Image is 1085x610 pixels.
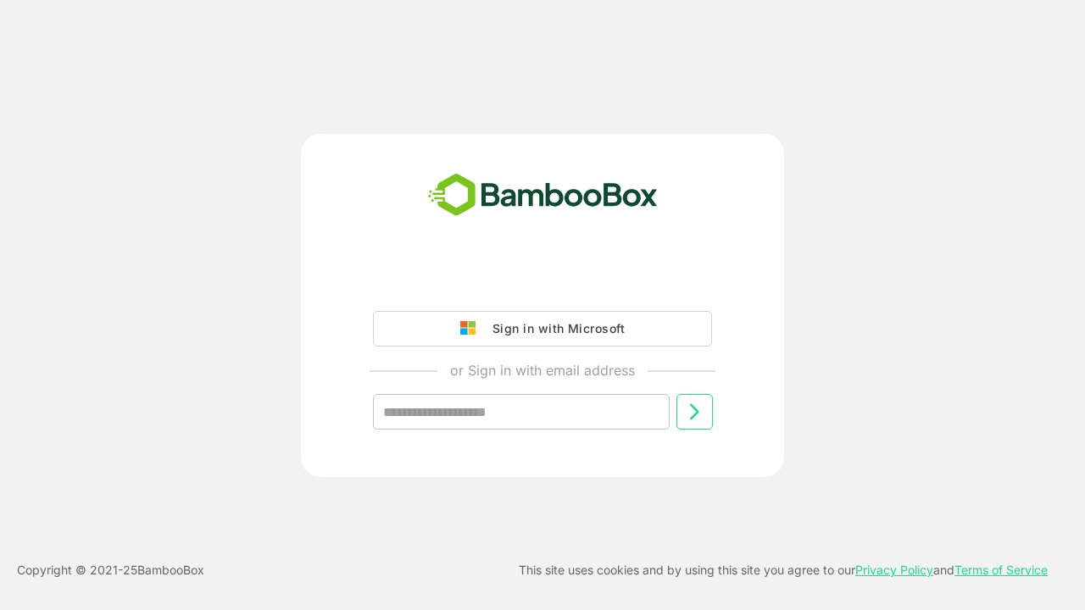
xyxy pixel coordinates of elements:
img: bamboobox [419,168,667,224]
button: Sign in with Microsoft [373,311,712,347]
p: Copyright © 2021- 25 BambooBox [17,560,204,580]
a: Privacy Policy [855,563,933,577]
div: Sign in with Microsoft [484,318,625,340]
a: Terms of Service [954,563,1048,577]
img: google [460,321,484,336]
p: or Sign in with email address [450,360,635,380]
p: This site uses cookies and by using this site you agree to our and [519,560,1048,580]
